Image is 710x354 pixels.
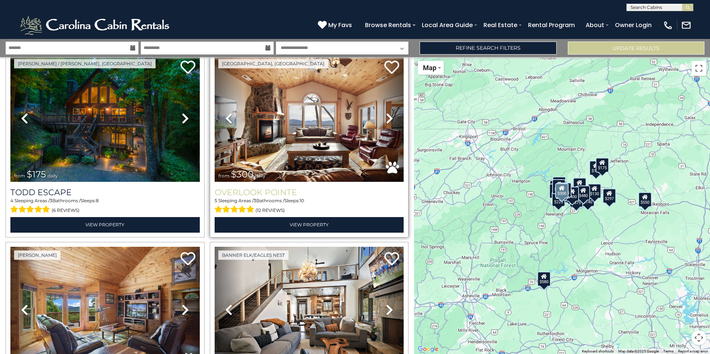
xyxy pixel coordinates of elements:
div: $425 [552,179,566,194]
span: 8 [96,198,99,203]
div: $130 [588,184,601,199]
a: Real Estate [480,19,521,32]
span: Map [423,64,436,72]
img: White-1-2.png [19,14,173,36]
span: 3 [50,198,52,203]
img: Google [416,344,440,354]
a: Rental Program [524,19,579,32]
button: Map camera controls [691,330,706,345]
a: Terms [663,349,674,353]
div: $297 [602,189,616,203]
span: from [218,173,229,178]
img: thumbnail_163477009.jpeg [215,55,404,182]
span: Map data ©2025 Google [618,349,659,353]
div: Sleeping Areas / Bathrooms / Sleeps: [215,197,404,215]
a: Overlook Pointe [215,187,404,197]
div: $225 [552,192,565,207]
div: $175 [589,161,602,176]
a: View Property [10,217,200,232]
div: Sleeping Areas / Bathrooms / Sleeps: [10,197,200,215]
div: $400 [565,187,579,201]
a: Open this area in Google Maps (opens a new window) [416,344,440,354]
span: 5 [215,198,217,203]
a: [PERSON_NAME] / [PERSON_NAME], [GEOGRAPHIC_DATA] [14,59,156,68]
a: Add to favorites [180,60,195,76]
img: phone-regular-white.png [663,20,673,30]
span: daily [255,173,266,178]
div: $349 [573,178,586,193]
button: Update Results [568,42,704,55]
a: Add to favorites [180,251,195,267]
img: mail-regular-white.png [681,20,691,30]
span: (6 reviews) [52,206,79,215]
span: (12 reviews) [255,206,285,215]
a: [PERSON_NAME] [14,250,61,260]
a: View Property [215,217,404,232]
div: $230 [549,184,563,199]
a: Banner Elk/Eagles Nest [218,250,289,260]
div: $550 [638,192,652,207]
span: 10 [300,198,304,203]
span: daily [48,173,58,178]
div: $125 [553,177,566,191]
div: $175 [595,158,609,173]
img: thumbnail_168627805.jpeg [10,55,200,182]
div: $480 [576,186,590,200]
span: My Favs [328,20,352,30]
a: Add to favorites [384,60,399,76]
span: 3 [254,198,256,203]
div: $140 [581,192,595,207]
span: $175 [27,169,46,180]
a: Todd Escape [10,187,200,197]
button: Toggle fullscreen view [691,61,706,76]
a: Local Area Guide [418,19,476,32]
span: $300 [231,169,254,180]
div: $580 [537,272,551,286]
span: from [14,173,25,178]
a: About [582,19,608,32]
a: Refine Search Filters [420,42,556,55]
button: Keyboard shortcuts [582,349,614,354]
a: [GEOGRAPHIC_DATA], [GEOGRAPHIC_DATA] [218,59,328,68]
div: $300 [555,183,569,198]
a: Add to favorites [384,251,399,267]
a: Report a map error [678,349,708,353]
span: 4 [10,198,13,203]
div: $625 [558,183,571,197]
a: My Favs [318,20,354,30]
a: Browse Rentals [361,19,415,32]
a: Owner Login [611,19,655,32]
button: Change map style [418,61,444,75]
